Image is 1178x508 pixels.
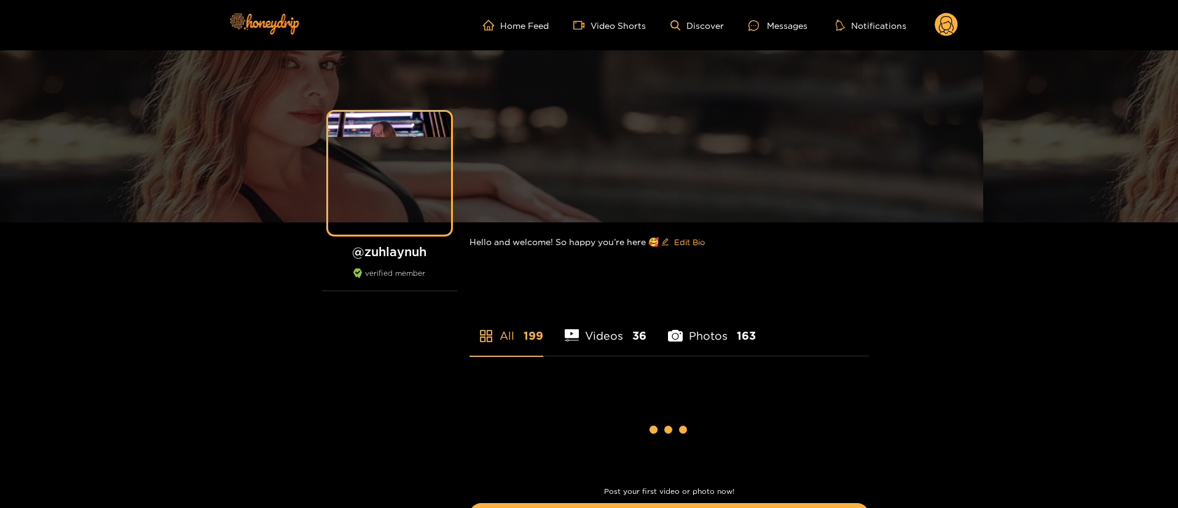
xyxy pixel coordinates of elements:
li: Photos [668,300,756,356]
span: Edit Bio [674,236,705,248]
button: Notifications [832,19,910,31]
a: Discover [670,20,724,31]
span: video-camera [573,20,591,31]
p: Post your first video or photo now! [469,487,869,496]
button: editEdit Bio [659,232,707,252]
span: home [483,20,500,31]
li: Videos [565,300,647,356]
a: Home Feed [483,20,549,31]
span: 36 [632,328,646,343]
div: Hello and welcome! So happy you’re here 🥰 [469,222,869,262]
li: All [469,300,543,356]
div: verified member [322,268,457,291]
span: 163 [737,328,756,343]
span: edit [661,238,669,247]
span: appstore [479,329,493,343]
span: 199 [524,328,543,343]
div: Messages [748,18,807,33]
h1: @ zuhlaynuh [322,244,457,259]
a: Video Shorts [573,20,646,31]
